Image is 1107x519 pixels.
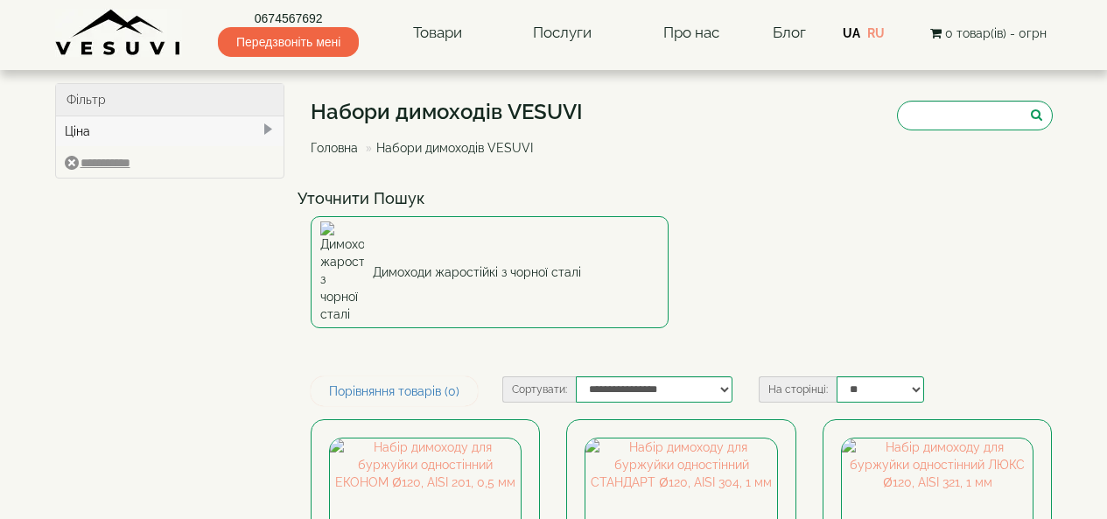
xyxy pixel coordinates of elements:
[56,116,284,146] div: Ціна
[361,139,533,157] li: Набори димоходів VESUVI
[298,190,1066,207] h4: Уточнити Пошук
[396,13,480,53] a: Товари
[311,216,669,328] a: Димоходи жаростійкі з чорної сталі Димоходи жаростійкі з чорної сталі
[55,9,182,57] img: Завод VESUVI
[945,26,1047,40] span: 0 товар(ів) - 0грн
[867,26,885,40] a: RU
[218,27,359,57] span: Передзвоніть мені
[759,376,837,403] label: На сторінці:
[56,84,284,116] div: Фільтр
[320,221,364,323] img: Димоходи жаростійкі з чорної сталі
[515,13,609,53] a: Послуги
[925,24,1052,43] button: 0 товар(ів) - 0грн
[843,26,860,40] a: UA
[502,376,576,403] label: Сортувати:
[311,376,478,406] a: Порівняння товарів (0)
[311,141,358,155] a: Головна
[311,101,583,123] h1: Набори димоходів VESUVI
[773,24,806,41] a: Блог
[646,13,737,53] a: Про нас
[218,10,359,27] a: 0674567692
